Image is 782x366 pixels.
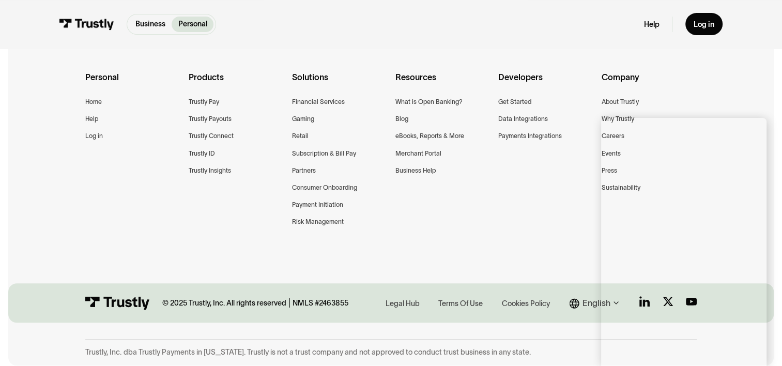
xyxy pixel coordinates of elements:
[694,20,714,29] div: Log in
[292,97,345,108] a: Financial Services
[498,97,531,108] a: Get Started
[189,165,231,176] a: Trustly Insights
[292,114,314,125] a: Gaming
[435,296,486,310] a: Terms Of Use
[395,165,435,176] a: Business Help
[570,297,622,310] div: English
[292,70,387,97] div: Solutions
[292,217,344,227] a: Risk Management
[602,97,639,108] a: About Trustly
[85,296,149,310] img: Trustly Logo
[685,13,723,35] a: Log in
[438,298,483,309] div: Terms Of Use
[498,70,593,97] div: Developers
[502,298,550,309] div: Cookies Policy
[382,296,423,310] a: Legal Hub
[292,131,309,142] a: Retail
[292,165,316,176] a: Partners
[85,114,98,125] a: Help
[386,298,420,309] div: Legal Hub
[189,114,232,125] a: Trustly Payouts
[162,298,286,308] div: © 2025 Trustly, Inc. All rights reserved
[178,19,207,29] p: Personal
[85,347,696,357] div: Trustly, Inc. dba Trustly Payments in [US_STATE]. Trustly is not a trust company and not approved...
[129,17,172,32] a: Business
[292,200,343,210] a: Payment Initiation
[395,97,462,108] a: What is Open Banking?
[135,19,165,29] p: Business
[172,17,213,32] a: Personal
[292,148,356,159] a: Subscription & Bill Pay
[395,114,408,125] a: Blog
[59,19,114,30] img: Trustly Logo
[498,114,548,125] a: Data Integrations
[602,114,634,125] a: Why Trustly
[395,70,490,97] div: Resources
[644,20,660,29] a: Help
[395,148,441,159] a: Merchant Portal
[582,297,610,310] div: English
[189,70,284,97] div: Products
[85,70,180,97] div: Personal
[601,118,766,366] iframe: Chat Window
[189,97,219,108] a: Trustly Pay
[499,296,553,310] a: Cookies Policy
[498,131,562,142] a: Payments Integrations
[85,97,102,108] a: Home
[85,131,103,142] a: Log in
[288,297,290,309] div: |
[189,148,215,159] a: Trustly ID
[292,182,357,193] a: Consumer Onboarding
[602,70,697,97] div: Company
[189,131,234,142] a: Trustly Connect
[293,298,348,308] div: NMLS #2463855
[395,131,464,142] a: eBooks, Reports & More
